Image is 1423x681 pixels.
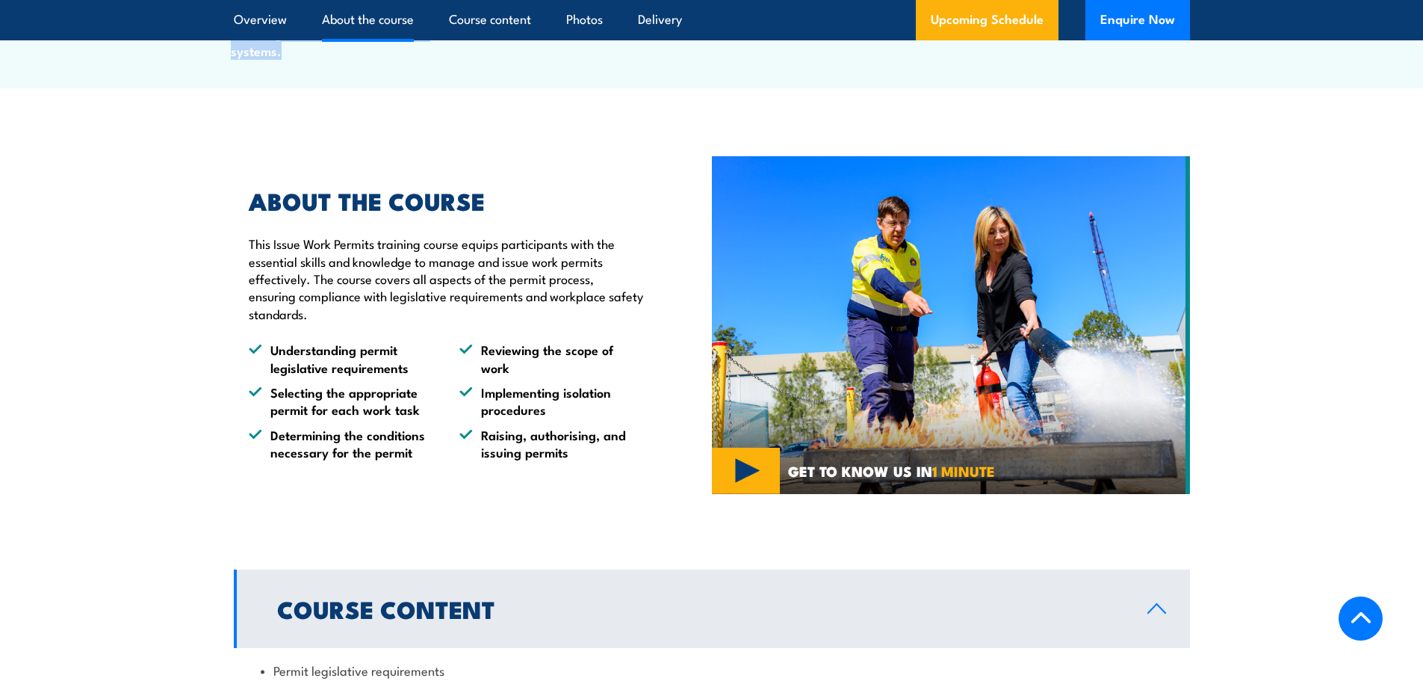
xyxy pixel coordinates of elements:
li: Understanding permit legislative requirements [249,341,433,376]
li: Selecting the appropriate permit for each work task [249,383,433,419]
li: Ensuring effective permit-to-work systems. [209,24,427,59]
li: Raising, authorising, and issuing permits [459,426,643,461]
strong: 1 MINUTE [932,460,995,481]
p: This Issue Work Permits training course equips participants with the essential skills and knowled... [249,235,643,322]
li: Implementing isolation procedures [459,383,643,419]
li: Reviewing the scope of work [459,341,643,376]
li: Determining the conditions necessary for the permit [249,426,433,461]
span: GET TO KNOW US IN [788,464,995,478]
h2: Course Content [277,598,1123,619]
li: Permit legislative requirements [261,662,1163,679]
h2: ABOUT THE COURSE [249,190,643,211]
a: Course Content [234,570,1190,648]
img: Fire Extinguisher Training [712,156,1190,494]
